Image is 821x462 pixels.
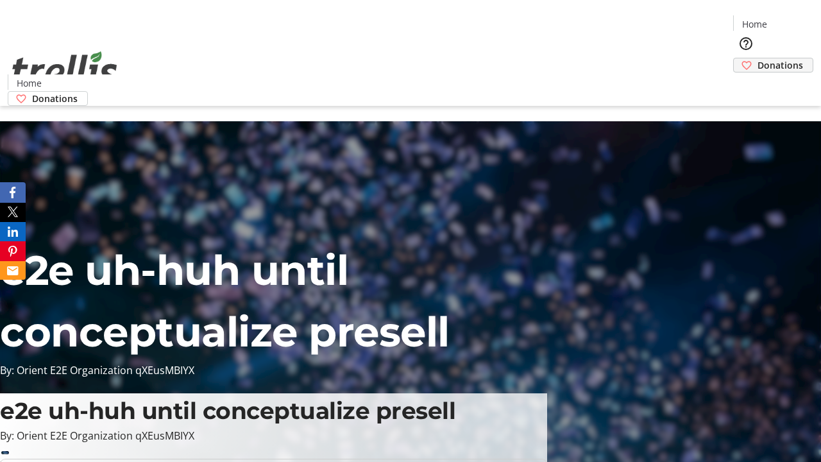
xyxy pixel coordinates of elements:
[8,91,88,106] a: Donations
[8,37,122,101] img: Orient E2E Organization qXEusMBIYX's Logo
[733,73,759,98] button: Cart
[758,58,803,72] span: Donations
[17,76,42,90] span: Home
[733,31,759,56] button: Help
[32,92,78,105] span: Donations
[8,76,49,90] a: Home
[742,17,767,31] span: Home
[733,58,813,73] a: Donations
[734,17,775,31] a: Home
